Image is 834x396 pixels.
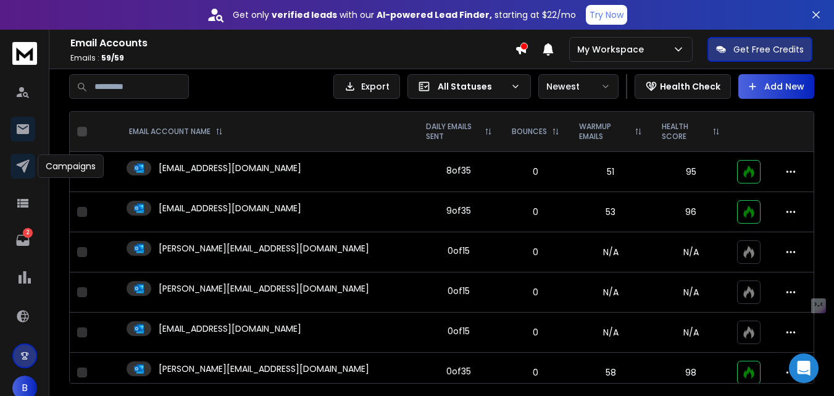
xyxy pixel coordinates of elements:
[448,285,470,297] div: 0 of 15
[272,9,337,21] strong: verified leads
[159,322,301,335] p: [EMAIL_ADDRESS][DOMAIN_NAME]
[446,164,471,177] div: 8 of 35
[707,37,812,62] button: Get Free Credits
[577,43,649,56] p: My Workspace
[569,353,652,393] td: 58
[438,80,506,93] p: All Statuses
[70,36,515,51] h1: Email Accounts
[569,152,652,192] td: 51
[733,43,804,56] p: Get Free Credits
[12,42,37,65] img: logo
[446,204,471,217] div: 9 of 35
[569,192,652,232] td: 53
[652,192,730,232] td: 96
[70,53,515,63] p: Emails :
[590,9,623,21] p: Try Now
[159,242,369,255] p: [PERSON_NAME][EMAIL_ADDRESS][DOMAIN_NAME]
[738,74,814,99] button: Add New
[652,353,730,393] td: 98
[233,9,576,21] p: Get only with our starting at $22/mo
[333,74,400,99] button: Export
[789,353,819,383] div: Open Intercom Messenger
[101,53,124,63] span: 59 / 59
[23,228,33,238] p: 2
[426,122,480,141] p: DAILY EMAILS SENT
[635,74,731,99] button: Health Check
[377,9,492,21] strong: AI-powered Lead Finder,
[579,122,630,141] p: WARMUP EMAILS
[569,272,652,313] td: N/A
[446,365,471,377] div: 0 of 35
[509,246,562,258] p: 0
[509,206,562,218] p: 0
[509,326,562,339] p: 0
[159,282,369,295] p: [PERSON_NAME][EMAIL_ADDRESS][DOMAIN_NAME]
[509,286,562,298] p: 0
[569,232,652,272] td: N/A
[10,228,35,253] a: 2
[129,127,223,137] div: EMAIL ACCOUNT NAME
[159,162,301,174] p: [EMAIL_ADDRESS][DOMAIN_NAME]
[659,246,722,258] p: N/A
[586,5,627,25] button: Try Now
[538,74,619,99] button: Newest
[662,122,707,141] p: HEALTH SCORE
[659,286,722,298] p: N/A
[159,202,301,214] p: [EMAIL_ADDRESS][DOMAIN_NAME]
[159,363,369,375] p: [PERSON_NAME][EMAIL_ADDRESS][DOMAIN_NAME]
[448,325,470,337] div: 0 of 15
[512,127,547,137] p: BOUNCES
[509,166,562,178] p: 0
[659,326,722,339] p: N/A
[448,245,470,257] div: 0 of 15
[38,154,104,178] div: Campaigns
[509,366,562,379] p: 0
[569,313,652,353] td: N/A
[652,152,730,192] td: 95
[660,80,720,93] p: Health Check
